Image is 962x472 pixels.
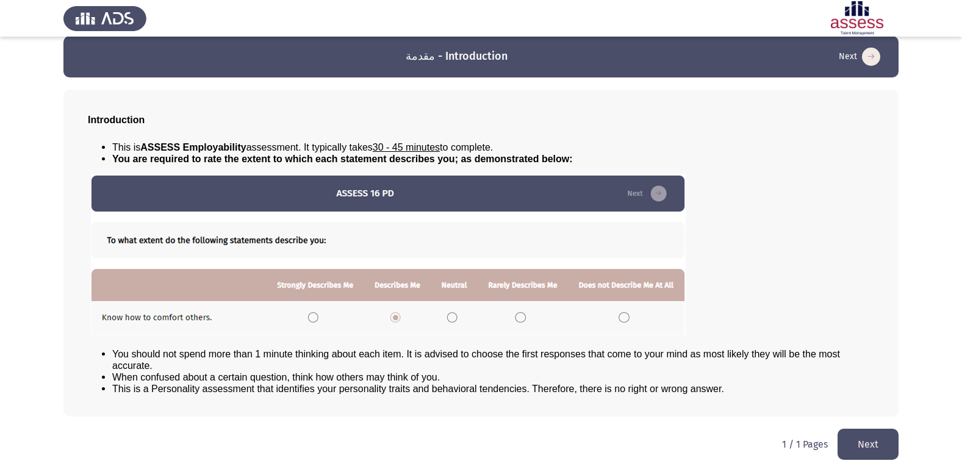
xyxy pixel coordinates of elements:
span: This is assessment. It typically takes to complete. [112,142,493,152]
span: Introduction [88,115,145,125]
span: When confused about a certain question, think how others may think of you. [112,372,440,382]
h3: مقدمة - Introduction [406,49,508,64]
b: ASSESS Employability [140,142,246,152]
img: Assess Talent Management logo [63,1,146,35]
button: load next page [835,47,884,66]
img: Assessment logo of ASSESS Employability - EBI [816,1,899,35]
span: You should not spend more than 1 minute thinking about each item. It is advised to choose the fir... [112,349,840,371]
u: 30 - 45 minutes [373,142,440,152]
span: This is a Personality assessment that identifies your personality traits and behavioral tendencie... [112,384,724,394]
p: 1 / 1 Pages [782,438,828,450]
button: load next page [838,429,899,460]
span: You are required to rate the extent to which each statement describes you; as demonstrated below: [112,154,573,164]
